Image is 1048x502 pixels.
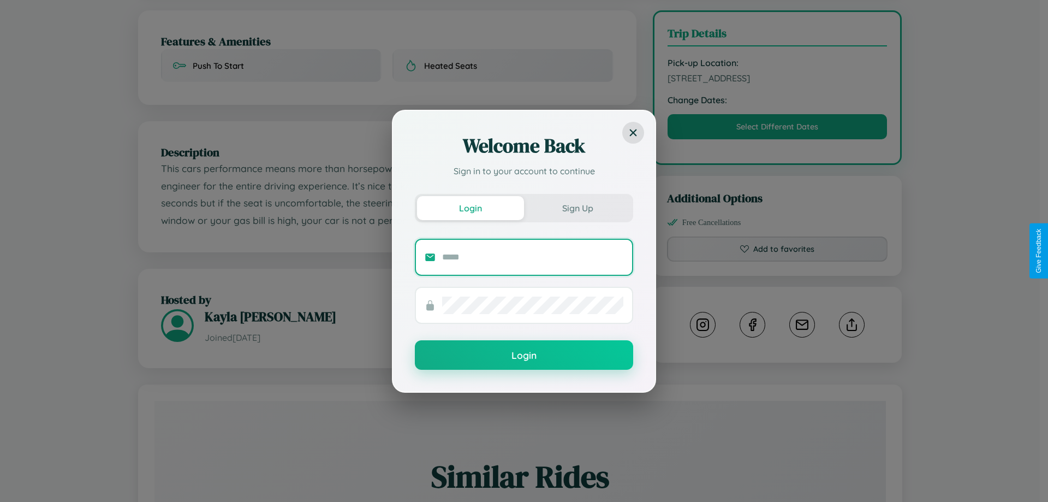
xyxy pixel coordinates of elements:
p: Sign in to your account to continue [415,164,633,178]
div: Give Feedback [1035,229,1043,273]
h2: Welcome Back [415,133,633,159]
button: Login [417,196,524,220]
button: Login [415,340,633,370]
button: Sign Up [524,196,631,220]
